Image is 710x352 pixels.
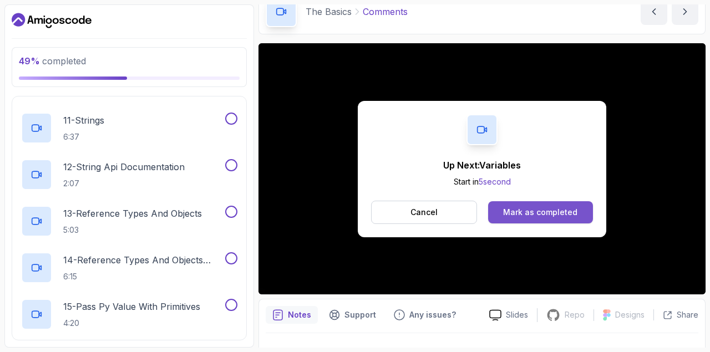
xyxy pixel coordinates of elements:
a: Dashboard [12,12,92,29]
button: Share [653,309,698,320]
p: 6:37 [63,131,104,142]
p: Any issues? [409,309,456,320]
span: completed [19,55,86,67]
p: Notes [288,309,311,320]
p: 14 - Reference Types And Objects Diferences [63,253,223,267]
p: 13 - Reference Types And Objects [63,207,202,220]
button: Mark as completed [488,201,593,223]
p: Share [677,309,698,320]
iframe: 2 - Comments [258,43,706,294]
p: Slides [506,309,528,320]
a: Slides [480,309,537,321]
p: 15 - Pass Py Value With Primitives [63,300,200,313]
p: Repo [565,309,585,320]
button: 14-Reference Types And Objects Diferences6:15 [21,252,237,283]
p: 12 - String Api Documentation [63,160,185,174]
p: 4:20 [63,318,200,329]
p: 2:07 [63,178,185,189]
button: 12-String Api Documentation2:07 [21,159,237,190]
p: Comments [363,5,408,18]
button: Cancel [371,201,477,224]
button: 13-Reference Types And Objects5:03 [21,206,237,237]
p: Support [344,309,376,320]
button: notes button [266,306,318,324]
p: Cancel [410,207,438,218]
p: 5:03 [63,225,202,236]
span: 5 second [479,177,511,186]
button: Support button [322,306,383,324]
p: The Basics [306,5,352,18]
p: 11 - Strings [63,114,104,127]
span: 49 % [19,55,40,67]
button: Feedback button [387,306,463,324]
p: 6:15 [63,271,223,282]
p: Start in [443,176,521,187]
p: Up Next: Variables [443,159,521,172]
div: Mark as completed [503,207,577,218]
p: Designs [615,309,645,320]
button: 15-Pass Py Value With Primitives4:20 [21,299,237,330]
button: 11-Strings6:37 [21,113,237,144]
